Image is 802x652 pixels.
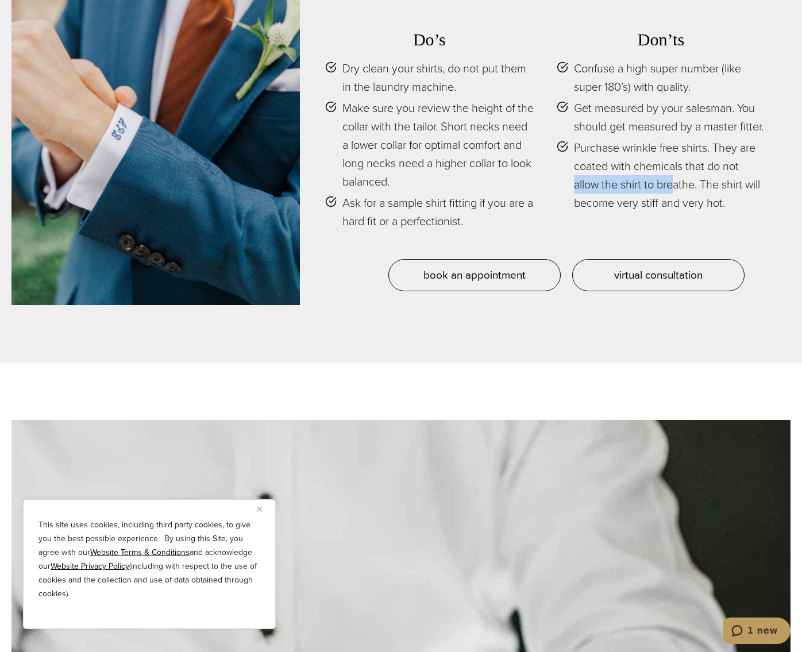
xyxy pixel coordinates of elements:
[257,507,262,512] img: Close
[574,59,765,96] span: Confuse a high super number (like super 180’s) with quality.
[574,99,765,136] span: Get measured by your salesman. You should get measured by a master fitter.
[257,502,271,516] button: Close
[342,99,534,191] span: Make sure you review the height of the collar with the tailor. Short necks need a lower collar fo...
[557,29,765,50] h3: Don’ts
[572,259,745,291] a: virtual consultation
[51,560,129,572] a: Website Privacy Policy
[388,259,561,291] a: book an appointment
[723,618,791,646] iframe: Opens a widget where you can chat to one of our agents
[423,267,526,283] span: book an appointment
[325,29,534,50] h3: Do’s
[38,518,260,601] p: This site uses cookies, including third party cookies, to give you the best possible experience. ...
[574,138,765,212] span: Purchase wrinkle free shirts. They are coated with chemicals that do not allow the shirt to breat...
[90,546,190,558] a: Website Terms & Conditions
[342,59,534,96] span: Dry clean your shirts, do not put them in the laundry machine.
[614,267,703,283] span: virtual consultation
[342,194,534,230] span: Ask for a sample shirt fitting if you are a hard fit or a perfectionist.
